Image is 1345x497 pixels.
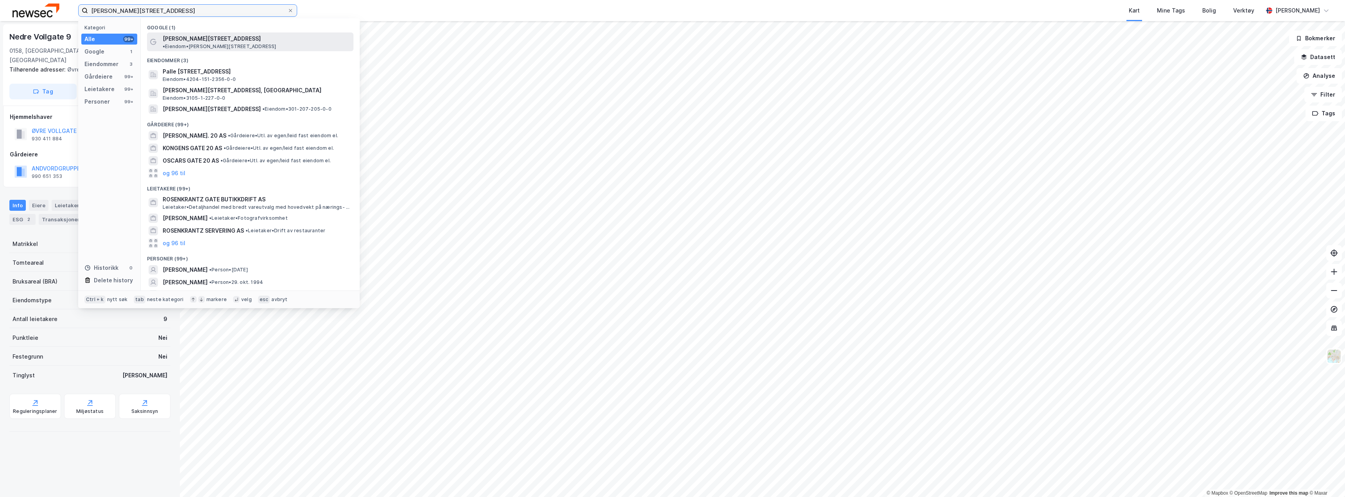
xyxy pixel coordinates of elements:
[209,215,212,221] span: •
[1294,49,1342,65] button: Datasett
[258,296,270,303] div: esc
[1306,459,1345,497] div: Kontrollprogram for chat
[147,296,184,303] div: neste kategori
[25,215,32,223] div: 2
[228,133,230,138] span: •
[141,115,360,129] div: Gårdeiere (99+)
[163,265,208,275] span: [PERSON_NAME]
[123,86,134,92] div: 99+
[141,179,360,194] div: Leietakere (99+)
[163,131,226,140] span: [PERSON_NAME]. 20 AS
[9,66,67,73] span: Tilhørende adresser:
[84,72,113,81] div: Gårdeiere
[39,214,92,225] div: Transaksjoner
[271,296,287,303] div: avbryt
[52,200,95,211] div: Leietakere
[107,296,128,303] div: nytt søk
[209,279,263,285] span: Person • 29. okt. 1994
[13,333,38,343] div: Punktleie
[241,296,252,303] div: velg
[163,67,350,76] span: Palle [STREET_ADDRESS]
[262,106,332,112] span: Eiendom • 301-207-205-0-0
[163,204,352,210] span: Leietaker • Detaljhandel med bredt vareutvalg med hovedvekt på nærings- og nytelsesmidler
[131,408,158,414] div: Saksinnsyn
[141,249,360,264] div: Personer (99+)
[1270,490,1308,496] a: Improve this map
[123,99,134,105] div: 99+
[10,112,170,122] div: Hjemmelshaver
[9,214,36,225] div: ESG
[13,258,44,267] div: Tomteareal
[13,239,38,249] div: Matrikkel
[128,265,134,271] div: 0
[84,47,104,56] div: Google
[163,169,185,178] button: og 96 til
[84,84,115,94] div: Leietakere
[32,136,62,142] div: 930 411 884
[9,84,77,99] button: Tag
[13,371,35,380] div: Tinglyst
[163,214,208,223] span: [PERSON_NAME]
[1327,349,1341,364] img: Z
[10,150,170,159] div: Gårdeiere
[163,86,350,95] span: [PERSON_NAME][STREET_ADDRESS], [GEOGRAPHIC_DATA]
[246,228,325,234] span: Leietaker • Drift av restauranter
[221,158,331,164] span: Gårdeiere • Utl. av egen/leid fast eiendom el.
[84,25,137,31] div: Kategori
[122,371,167,380] div: [PERSON_NAME]
[1297,68,1342,84] button: Analyse
[76,408,104,414] div: Miljøstatus
[128,61,134,67] div: 3
[228,133,338,139] span: Gårdeiere • Utl. av egen/leid fast eiendom el.
[163,314,167,324] div: 9
[163,144,222,153] span: KONGENS GATE 20 AS
[163,104,261,114] span: [PERSON_NAME][STREET_ADDRESS]
[163,76,236,83] span: Eiendom • 4204-151-2356-0-0
[209,279,212,285] span: •
[9,46,108,65] div: 0158, [GEOGRAPHIC_DATA], [GEOGRAPHIC_DATA]
[84,34,95,44] div: Alle
[1289,31,1342,46] button: Bokmerker
[1157,6,1185,15] div: Mine Tags
[209,215,288,221] span: Leietaker • Fotografvirksomhet
[163,226,244,235] span: ROSENKRANTZ SERVERING AS
[32,173,62,179] div: 990 651 353
[1306,459,1345,497] iframe: Chat Widget
[163,43,276,50] span: Eiendom • [PERSON_NAME][STREET_ADDRESS]
[9,31,73,43] div: Nedre Vollgate 9
[221,158,223,163] span: •
[123,36,134,42] div: 99+
[163,95,225,101] span: Eiendom • 3105-1-227-0-0
[13,408,57,414] div: Reguleringsplaner
[9,65,164,74] div: Øvre Vollgate 6
[13,296,52,305] div: Eiendomstype
[94,276,133,285] div: Delete history
[1230,490,1268,496] a: OpenStreetMap
[1304,87,1342,102] button: Filter
[128,48,134,55] div: 1
[29,200,48,211] div: Eiere
[88,5,287,16] input: Søk på adresse, matrikkel, gårdeiere, leietakere eller personer
[9,200,26,211] div: Info
[134,296,145,303] div: tab
[163,43,165,49] span: •
[13,352,43,361] div: Festegrunn
[206,296,227,303] div: markere
[13,314,57,324] div: Antall leietakere
[209,267,212,273] span: •
[141,51,360,65] div: Eiendommer (3)
[163,239,185,248] button: og 96 til
[158,352,167,361] div: Nei
[84,97,110,106] div: Personer
[13,277,57,286] div: Bruksareal (BRA)
[224,145,226,151] span: •
[1275,6,1320,15] div: [PERSON_NAME]
[209,267,248,273] span: Person • [DATE]
[84,59,118,69] div: Eiendommer
[163,156,219,165] span: OSCARS GATE 20 AS
[1207,490,1228,496] a: Mapbox
[84,296,106,303] div: Ctrl + k
[84,263,118,273] div: Historikk
[224,145,334,151] span: Gårdeiere • Utl. av egen/leid fast eiendom el.
[163,34,261,43] span: [PERSON_NAME][STREET_ADDRESS]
